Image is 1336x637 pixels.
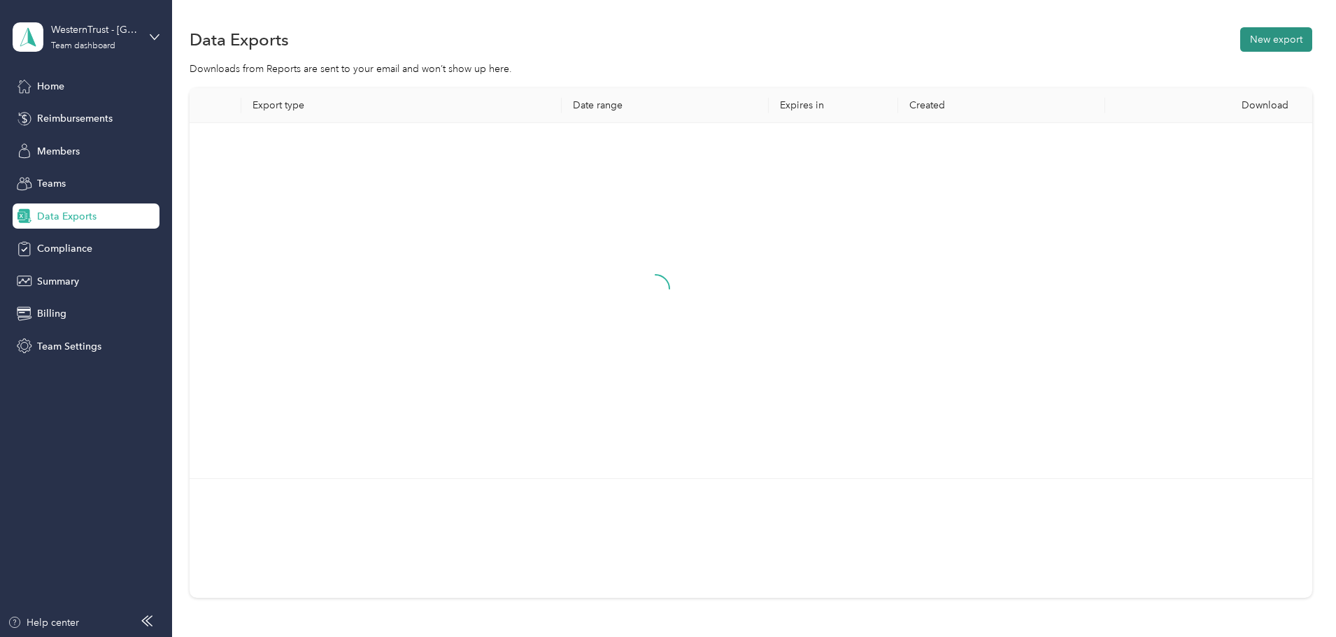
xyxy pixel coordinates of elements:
div: Team dashboard [51,42,115,50]
span: Teams [37,176,66,191]
th: Created [898,88,1105,123]
span: Billing [37,306,66,321]
iframe: Everlance-gr Chat Button Frame [1258,559,1336,637]
span: Summary [37,274,79,289]
th: Expires in [769,88,898,123]
span: Home [37,79,64,94]
span: Compliance [37,241,92,256]
th: Export type [241,88,562,123]
th: Date range [562,88,769,123]
div: Download [1116,99,1301,111]
span: Reimbursements [37,111,113,126]
h1: Data Exports [190,32,289,47]
button: Help center [8,615,79,630]
div: Downloads from Reports are sent to your email and won’t show up here. [190,62,1312,76]
span: Team Settings [37,339,101,354]
span: Members [37,144,80,159]
div: WesternTrust - [GEOGRAPHIC_DATA] [51,22,138,37]
span: Data Exports [37,209,97,224]
button: New export [1240,27,1312,52]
